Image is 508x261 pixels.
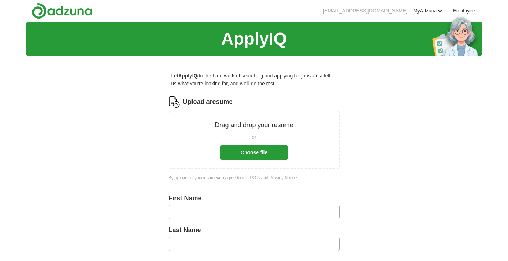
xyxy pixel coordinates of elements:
[169,225,340,235] label: Last Name
[453,7,476,15] a: Employers
[249,175,260,180] a: T&Cs
[178,73,197,79] strong: ApplyIQ
[169,96,180,108] img: CV Icon
[220,145,288,160] button: Choose file
[169,175,340,181] div: By uploading your resume you agree to our and .
[270,175,297,180] a: Privacy Notice
[323,7,407,15] li: [EMAIL_ADDRESS][DOMAIN_NAME]
[169,69,340,91] p: Let do the hard work of searching and applying for jobs. Just tell us what you're looking for, an...
[32,3,92,19] img: Adzuna logo
[215,120,293,130] p: Drag and drop your resume
[413,7,442,15] a: MyAdzuna
[252,133,256,141] span: or
[221,25,287,53] h1: ApplyIQ
[169,193,340,204] label: First Name
[183,97,233,107] label: Upload a resume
